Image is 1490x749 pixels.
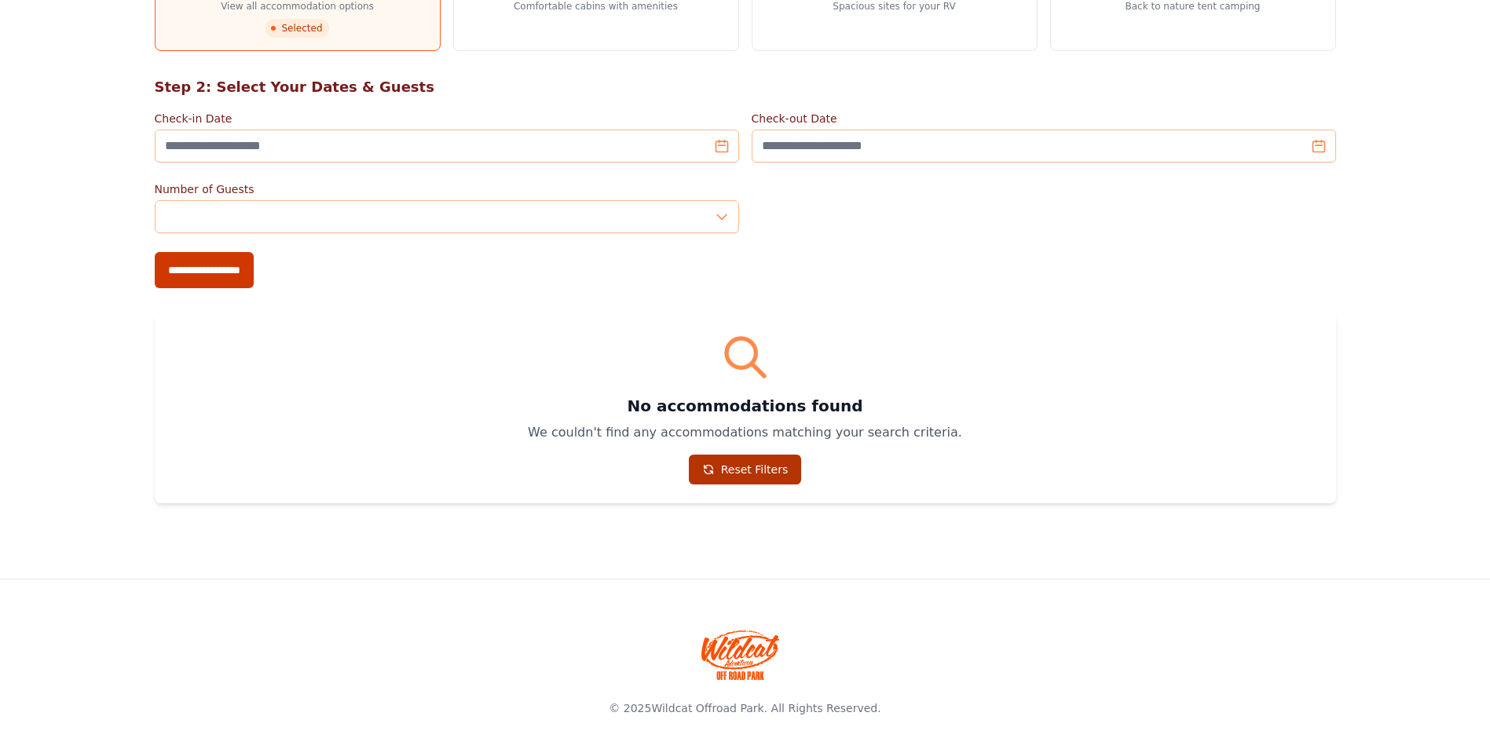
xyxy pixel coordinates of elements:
span: © 2025 . All Rights Reserved. [609,702,880,714]
label: Number of Guests [155,181,739,197]
span: Selected [265,19,328,38]
label: Check-in Date [155,111,739,126]
a: Wildcat Offroad Park [651,702,763,714]
h2: Step 2: Select Your Dates & Guests [155,76,1336,98]
h3: No accommodations found [174,395,1317,417]
label: Check-out Date [752,111,1336,126]
p: We couldn't find any accommodations matching your search criteria. [174,423,1317,442]
a: Reset Filters [689,455,802,484]
img: Wildcat Offroad park [701,630,780,680]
